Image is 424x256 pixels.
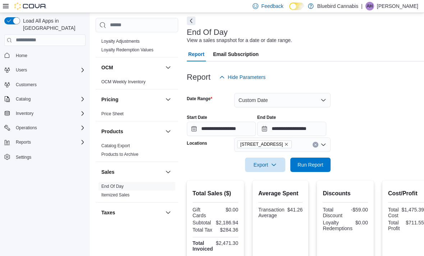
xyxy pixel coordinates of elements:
a: Catalog Export [101,143,130,148]
button: Open list of options [321,142,326,148]
span: Hide Parameters [228,74,266,81]
div: $2,186.94 [216,220,238,225]
label: End Date [257,115,276,120]
button: Taxes [101,209,162,216]
div: Taxes [96,223,178,234]
button: Operations [1,123,88,133]
button: Catalog [13,95,33,103]
div: $0.00 [355,220,368,225]
h3: OCM [101,64,113,71]
button: Settings [1,152,88,162]
a: End Of Day [101,184,124,189]
div: Loyalty Redemptions [323,220,352,231]
div: Sales [96,182,178,202]
div: $0.00 [217,207,238,213]
div: Amber Harran [365,2,374,10]
button: Customers [1,79,88,90]
div: Transaction Average [258,207,285,218]
div: Total Discount [323,207,344,218]
button: Pricing [164,95,172,104]
h2: Total Sales ($) [193,189,238,198]
button: Remove 5530 Manotick Main St. from selection in this group [284,142,289,146]
a: Settings [13,153,34,162]
div: Gift Cards [193,207,214,218]
a: Loyalty Adjustments [101,39,140,44]
p: | [361,2,363,10]
input: Dark Mode [289,3,304,10]
h2: Cost/Profit [388,189,424,198]
label: Locations [187,140,207,146]
button: Clear input [313,142,318,148]
input: Press the down key to open a popover containing a calendar. [187,122,256,136]
span: Export [249,158,281,172]
div: -$59.00 [347,207,368,213]
div: Loyalty [96,37,178,57]
span: Catalog [16,96,31,102]
span: Run Report [298,161,323,168]
button: Products [101,128,162,135]
p: [PERSON_NAME] [377,2,418,10]
div: Pricing [96,110,178,121]
span: Inventory [16,111,33,116]
div: Products [96,141,178,162]
h3: Report [187,73,211,82]
span: Email Subscription [213,47,259,61]
button: Pricing [101,96,162,103]
div: View a sales snapshot for a date or date range. [187,37,292,44]
span: Catalog [13,95,86,103]
h3: End Of Day [187,28,228,37]
nav: Complex example [4,47,86,181]
div: Total Tax [193,227,214,233]
span: Customers [16,82,37,88]
a: Itemized Sales [101,192,130,197]
span: Operations [16,125,37,131]
button: Inventory [13,109,36,118]
label: Date Range [187,96,212,102]
button: OCM [164,63,172,72]
button: Inventory [1,108,88,118]
button: Users [13,66,30,74]
span: Users [13,66,86,74]
a: OCM Weekly Inventory [101,79,146,84]
button: Home [1,50,88,61]
span: Home [16,53,27,59]
span: Users [16,67,27,73]
h2: Discounts [323,189,368,198]
span: Settings [16,154,31,160]
span: Reports [16,139,31,145]
span: Inventory [13,109,86,118]
button: Sales [164,168,172,176]
div: OCM [96,78,178,89]
div: $284.36 [217,227,238,233]
button: Next [187,17,195,25]
span: Customers [13,80,86,89]
button: Reports [1,137,88,147]
a: Customers [13,80,40,89]
button: Users [1,65,88,75]
button: Run Report [290,158,331,172]
button: OCM [101,64,162,71]
div: Subtotal [193,220,213,225]
h3: Pricing [101,96,118,103]
button: Catalog [1,94,88,104]
span: Reports [13,138,86,146]
div: Total Profit [388,220,403,231]
span: Settings [13,152,86,161]
a: Products to Archive [101,152,138,157]
h3: Products [101,128,123,135]
a: Price Sheet [101,111,124,116]
span: [STREET_ADDRESS] [240,141,283,148]
span: Feedback [261,3,283,10]
h2: Average Spent [258,189,303,198]
h3: Sales [101,168,115,176]
img: Cova [14,3,47,10]
span: Operations [13,124,86,132]
a: Loyalty Redemption Values [101,47,153,52]
button: Custom Date [234,93,331,107]
button: Reports [13,138,34,146]
button: Operations [13,124,40,132]
button: Taxes [164,208,172,217]
span: Load All Apps in [GEOGRAPHIC_DATA] [20,17,86,32]
span: Home [13,51,86,60]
